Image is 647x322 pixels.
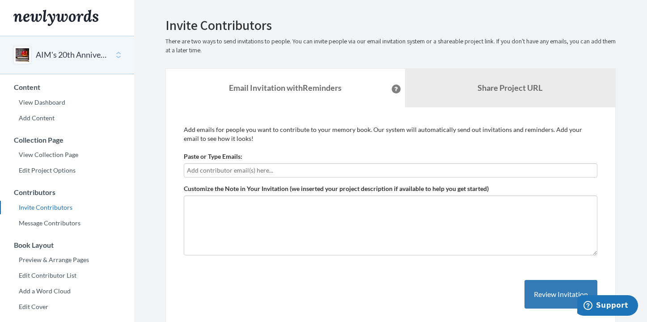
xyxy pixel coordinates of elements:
[524,280,597,309] button: Review Invitation
[0,136,134,144] h3: Collection Page
[36,49,108,61] button: AIM's 20th Anniversary Commemorative Book
[184,125,597,143] p: Add emails for people you want to contribute to your memory book. Our system will automatically s...
[165,37,616,55] p: There are two ways to send invitations to people. You can invite people via our email invitation ...
[184,184,489,193] label: Customize the Note in Your Invitation (we inserted your project description if available to help ...
[0,241,134,249] h3: Book Layout
[184,152,242,161] label: Paste or Type Emails:
[577,295,638,318] iframe: Opens a widget where you can chat to one of our agents
[187,165,594,175] input: Add contributor email(s) here...
[0,188,134,196] h3: Contributors
[13,10,98,26] img: Newlywords logo
[229,83,342,93] strong: Email Invitation with Reminders
[478,83,542,93] b: Share Project URL
[165,18,616,33] h2: Invite Contributors
[0,83,134,91] h3: Content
